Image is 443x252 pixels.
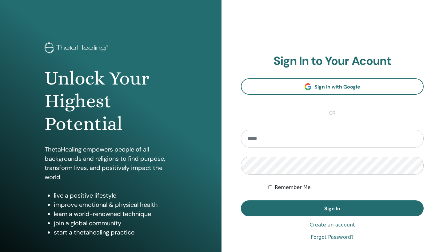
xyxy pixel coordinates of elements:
div: Keep me authenticated indefinitely or until I manually logout [268,184,424,191]
a: Sign In with Google [241,78,424,95]
li: live a positive lifestyle [54,191,177,200]
a: Forgot Password? [311,234,353,241]
h1: Unlock Your Highest Potential [45,67,177,136]
a: Create an account [309,221,355,229]
span: Sign In with Google [314,84,360,90]
span: Sign In [324,205,340,212]
li: start a thetahealing practice [54,228,177,237]
p: ThetaHealing empowers people of all backgrounds and religions to find purpose, transform lives, a... [45,145,177,182]
h2: Sign In to Your Acount [241,54,424,68]
label: Remember Me [275,184,311,191]
li: improve emotional & physical health [54,200,177,209]
button: Sign In [241,200,424,216]
li: learn a world-renowned technique [54,209,177,219]
span: or [326,109,339,117]
li: join a global community [54,219,177,228]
